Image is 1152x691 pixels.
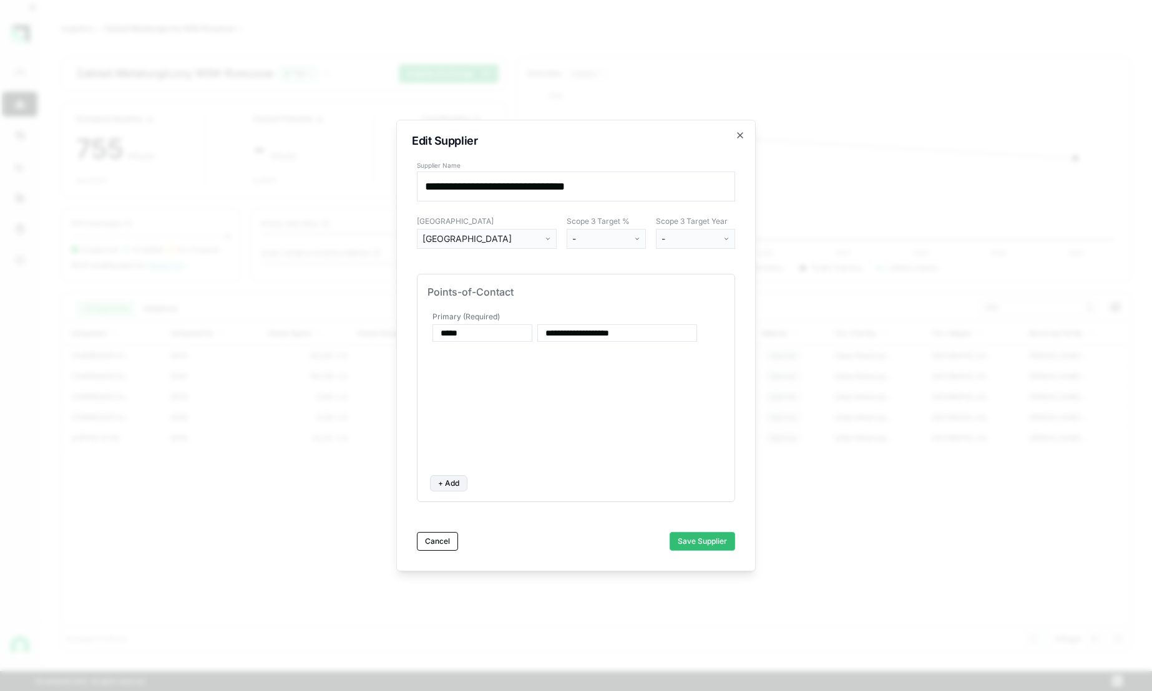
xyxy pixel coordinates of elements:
[417,229,557,249] button: [GEOGRAPHIC_DATA]
[567,229,647,249] button: -
[567,216,647,226] label: Scope 3 Target %
[417,216,557,226] label: [GEOGRAPHIC_DATA]
[417,532,458,551] button: Cancel
[417,162,735,169] label: Supplier Name
[427,284,725,299] div: Points-of-Contact
[422,233,542,245] div: [GEOGRAPHIC_DATA]
[656,216,736,226] label: Scope 3 Target Year
[670,532,735,551] button: Save Supplier
[430,475,467,491] button: + Add
[412,135,740,147] h2: Edit Supplier
[656,229,736,249] button: -
[430,312,722,322] div: Primary (Required)
[76,66,332,81] div: Zaklad Metalurgiczny WSK Rzeszow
